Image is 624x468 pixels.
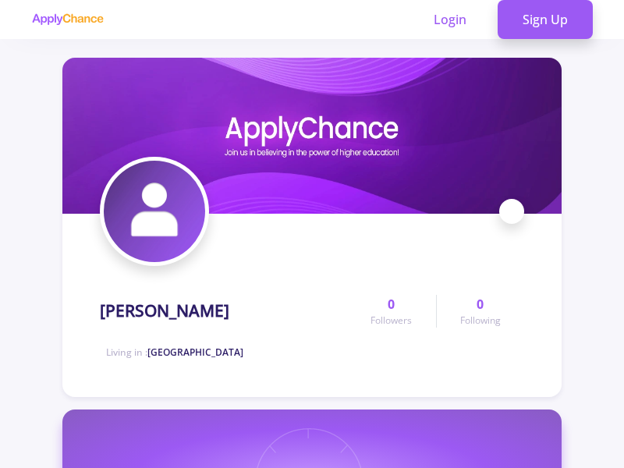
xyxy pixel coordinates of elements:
a: 0Following [436,295,524,328]
span: Living in : [106,346,243,359]
span: 0 [388,295,395,314]
span: Following [460,314,501,328]
a: 0Followers [347,295,435,328]
span: Followers [370,314,412,328]
img: applychance logo text only [31,13,104,26]
h1: [PERSON_NAME] [100,301,229,321]
img: Mohamad Ebrahimicover image [62,58,562,214]
span: [GEOGRAPHIC_DATA] [147,346,243,359]
span: 0 [477,295,484,314]
img: Mohamad Ebrahimiavatar [104,161,205,262]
